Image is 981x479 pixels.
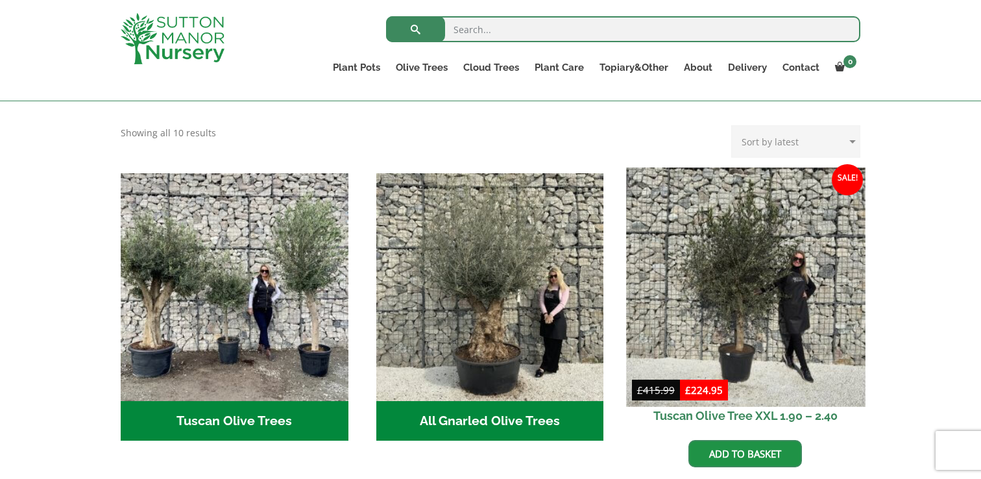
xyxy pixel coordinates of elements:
span: Sale! [832,164,863,195]
img: Tuscan Olive Trees [121,173,348,401]
a: Plant Care [527,58,592,77]
a: Topiary&Other [592,58,676,77]
h2: Tuscan Olive Tree XXL 1.90 – 2.40 [632,401,860,430]
span: £ [637,384,643,397]
a: Cloud Trees [455,58,527,77]
img: All Gnarled Olive Trees [376,173,604,401]
bdi: 224.95 [685,384,723,397]
span: 0 [843,55,856,68]
a: Olive Trees [388,58,455,77]
a: Sale! Tuscan Olive Tree XXL 1.90 – 2.40 [632,173,860,430]
a: Visit product category Tuscan Olive Trees [121,173,348,441]
p: Showing all 10 results [121,125,216,141]
a: Delivery [720,58,775,77]
a: Contact [775,58,827,77]
input: Search... [386,16,860,42]
span: £ [685,384,691,397]
a: Add to basket: “Tuscan Olive Tree XXL 1.90 - 2.40” [688,440,802,467]
h2: Tuscan Olive Trees [121,401,348,441]
h2: All Gnarled Olive Trees [376,401,604,441]
a: About [676,58,720,77]
img: Tuscan Olive Tree XXL 1.90 - 2.40 [626,167,865,406]
a: Plant Pots [325,58,388,77]
img: logo [121,13,224,64]
select: Shop order [731,125,860,158]
a: Visit product category All Gnarled Olive Trees [376,173,604,441]
bdi: 415.99 [637,384,675,397]
a: 0 [827,58,860,77]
